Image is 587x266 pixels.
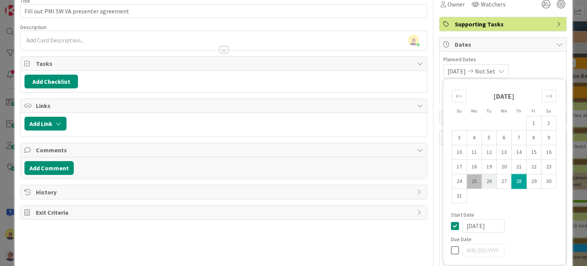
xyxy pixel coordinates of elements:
td: Choose Sunday, 08/31/2025 12:00 PM as your check-out date. It’s available. [452,189,467,203]
td: Choose Saturday, 08/30/2025 12:00 PM as your check-out date. It’s available. [541,174,556,189]
td: Choose Saturday, 08/16/2025 12:00 PM as your check-out date. It’s available. [541,145,556,160]
td: Choose Monday, 08/18/2025 12:00 PM as your check-out date. It’s available. [467,160,482,174]
div: Move backward to switch to the previous month. [452,90,467,102]
td: Choose Sunday, 08/10/2025 12:00 PM as your check-out date. It’s available. [452,145,467,160]
td: Choose Saturday, 08/09/2025 12:00 PM as your check-out date. It’s available. [541,131,556,145]
div: Move forward to switch to the next month. [542,90,556,102]
span: Tasks [36,59,413,68]
input: MM/DD/YYYY [462,243,504,257]
td: Choose Friday, 08/08/2025 12:00 PM as your check-out date. It’s available. [526,131,541,145]
td: Choose Friday, 08/29/2025 12:00 PM as your check-out date. It’s available. [526,174,541,189]
small: Su [457,108,462,114]
img: nKUMuoDhFNTCsnC9MIPQkgZgJ2SORMcs.jpeg [408,35,419,46]
td: Choose Monday, 08/25/2025 12:00 PM as your check-out date. It’s available. [467,174,482,189]
td: Choose Monday, 08/04/2025 12:00 PM as your check-out date. It’s available. [467,131,482,145]
button: Add Checklist [24,75,78,88]
span: [DATE] [448,67,466,76]
span: Comments [36,145,413,155]
button: Add Link [24,117,66,131]
td: Choose Sunday, 08/17/2025 12:00 PM as your check-out date. It’s available. [452,160,467,174]
span: Exit Criteria [36,208,413,217]
td: Choose Friday, 08/15/2025 12:00 PM as your check-out date. It’s available. [526,145,541,160]
td: Choose Wednesday, 08/06/2025 12:00 PM as your check-out date. It’s available. [496,131,511,145]
span: Due Date [451,237,472,242]
td: Choose Friday, 08/01/2025 12:00 PM as your check-out date. It’s available. [526,116,541,131]
strong: [DATE] [493,92,514,101]
td: Choose Tuesday, 08/19/2025 12:00 PM as your check-out date. It’s available. [482,160,496,174]
small: We [501,108,507,114]
td: Choose Tuesday, 08/26/2025 12:00 PM as your check-out date. It’s available. [482,174,496,189]
td: Selected as start date. Thursday, 08/28/2025 12:00 PM [511,174,526,189]
span: Links [36,101,413,110]
td: Choose Sunday, 08/03/2025 12:00 PM as your check-out date. It’s available. [452,131,467,145]
small: Fr [532,108,535,114]
span: Planned Dates [443,55,563,64]
span: Start Date [451,212,474,217]
input: type card name here... [20,4,427,18]
span: History [36,188,413,197]
td: Choose Sunday, 08/24/2025 12:00 PM as your check-out date. It’s available. [452,174,467,189]
span: Supporting Tasks [455,20,553,29]
td: Choose Wednesday, 08/20/2025 12:00 PM as your check-out date. It’s available. [496,160,511,174]
span: Not Set [475,67,495,76]
td: Choose Monday, 08/11/2025 12:00 PM as your check-out date. It’s available. [467,145,482,160]
td: Choose Wednesday, 08/13/2025 12:00 PM as your check-out date. It’s available. [496,145,511,160]
small: Mo [471,108,477,114]
td: Choose Saturday, 08/23/2025 12:00 PM as your check-out date. It’s available. [541,160,556,174]
span: Description [20,24,47,31]
small: Tu [486,108,491,114]
input: MM/DD/YYYY [462,219,504,233]
button: Add Comment [24,161,74,175]
small: Sa [546,108,551,114]
td: Choose Tuesday, 08/05/2025 12:00 PM as your check-out date. It’s available. [482,131,496,145]
td: Choose Thursday, 08/07/2025 12:00 PM as your check-out date. It’s available. [511,131,526,145]
td: Choose Thursday, 08/14/2025 12:00 PM as your check-out date. It’s available. [511,145,526,160]
td: Choose Saturday, 08/02/2025 12:00 PM as your check-out date. It’s available. [541,116,556,131]
td: Choose Friday, 08/22/2025 12:00 PM as your check-out date. It’s available. [526,160,541,174]
td: Choose Tuesday, 08/12/2025 12:00 PM as your check-out date. It’s available. [482,145,496,160]
small: Th [516,108,521,114]
td: Choose Wednesday, 08/27/2025 12:00 PM as your check-out date. It’s available. [496,174,511,189]
td: Choose Thursday, 08/21/2025 12:00 PM as your check-out date. It’s available. [511,160,526,174]
div: Calendar [443,83,565,212]
span: Dates [455,40,553,49]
